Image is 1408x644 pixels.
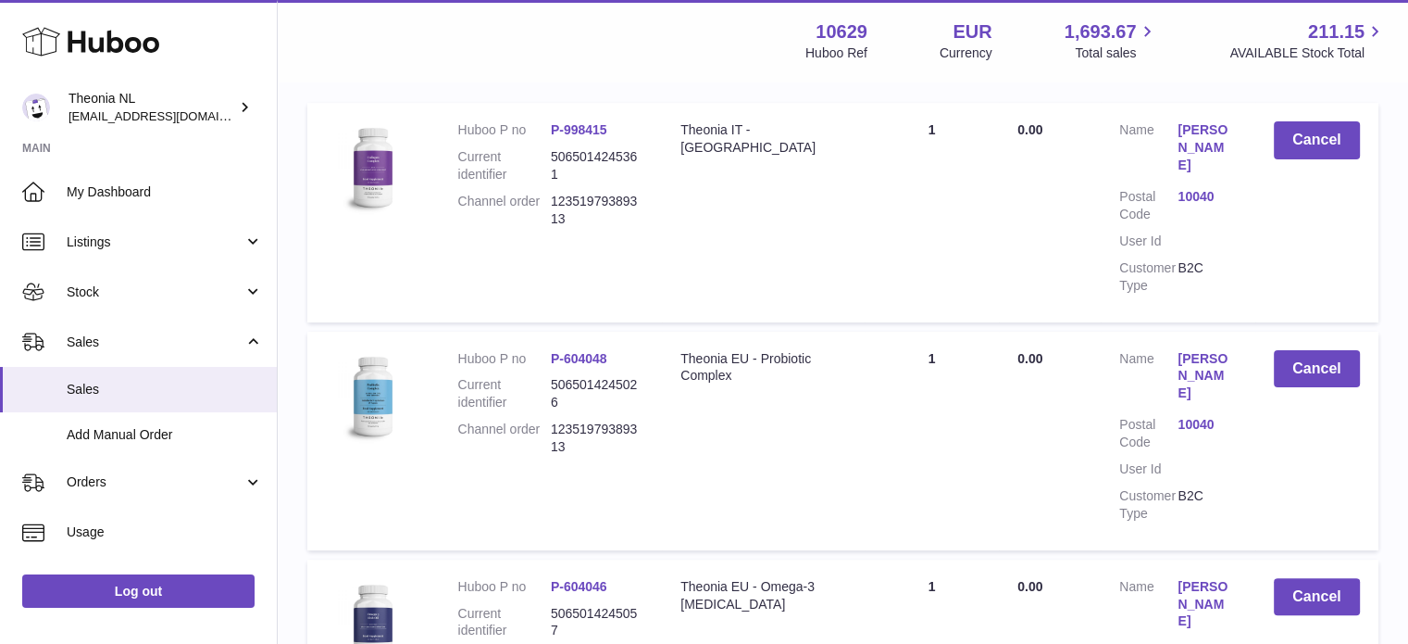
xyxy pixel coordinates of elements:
[1119,188,1177,223] dt: Postal Code
[67,426,263,444] span: Add Manual Order
[67,183,263,201] span: My Dashboard
[1119,416,1177,451] dt: Postal Code
[1017,351,1042,366] span: 0.00
[551,376,643,411] dd: 5065014245026
[551,148,643,183] dd: 5065014245361
[940,44,992,62] div: Currency
[1119,578,1177,636] dt: Name
[551,421,643,456] dd: 12351979389313
[1119,233,1177,250] dt: User Id
[1229,44,1386,62] span: AVAILABLE Stock Total
[326,121,418,214] img: 106291725893008.jpg
[67,381,263,398] span: Sales
[1177,188,1236,206] a: 10040
[457,350,550,368] dt: Huboo P no
[457,376,550,411] dt: Current identifier
[67,524,263,541] span: Usage
[1075,44,1157,62] span: Total sales
[953,19,991,44] strong: EUR
[1065,19,1137,44] span: 1,693.67
[457,193,550,228] dt: Channel order
[67,234,243,251] span: Listings
[551,122,607,137] a: P-998415
[1308,19,1364,44] span: 211.15
[865,332,999,550] td: 1
[69,90,235,125] div: Theonia NL
[551,579,607,594] a: P-604046
[1065,19,1158,62] a: 1,693.67 Total sales
[22,575,255,608] a: Log out
[1119,350,1177,408] dt: Name
[1119,259,1177,295] dt: Customer Type
[1274,121,1360,159] button: Cancel
[1177,350,1236,403] a: [PERSON_NAME]
[1017,579,1042,594] span: 0.00
[457,148,550,183] dt: Current identifier
[1274,578,1360,616] button: Cancel
[680,578,846,613] div: Theonia EU - Omega-3 [MEDICAL_DATA]
[551,193,643,228] dd: 12351979389313
[551,351,607,366] a: P-604048
[1177,578,1236,631] a: [PERSON_NAME]
[551,605,643,640] dd: 5065014245057
[22,94,50,121] img: info@wholesomegoods.eu
[67,284,243,301] span: Stock
[67,474,243,491] span: Orders
[1177,259,1236,295] dd: B2C
[1229,19,1386,62] a: 211.15 AVAILABLE Stock Total
[1017,122,1042,137] span: 0.00
[680,350,846,385] div: Theonia EU - Probiotic Complex
[680,121,846,157] div: Theonia IT - [GEOGRAPHIC_DATA]
[457,578,550,596] dt: Huboo P no
[457,605,550,640] dt: Current identifier
[865,103,999,322] td: 1
[1119,121,1177,179] dt: Name
[1177,487,1236,523] dd: B2C
[805,44,867,62] div: Huboo Ref
[1119,461,1177,478] dt: User Id
[816,19,867,44] strong: 10629
[1177,121,1236,174] a: [PERSON_NAME]
[1274,350,1360,388] button: Cancel
[457,121,550,139] dt: Huboo P no
[326,350,418,443] img: 106291725893057.jpg
[1119,487,1177,523] dt: Customer Type
[1177,416,1236,434] a: 10040
[457,421,550,456] dt: Channel order
[67,334,243,351] span: Sales
[69,108,272,123] span: [EMAIL_ADDRESS][DOMAIN_NAME]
